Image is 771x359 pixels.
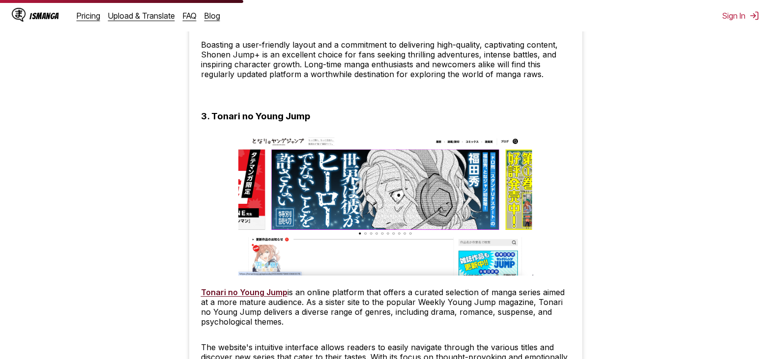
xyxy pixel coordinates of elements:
[749,11,759,21] img: Sign out
[29,11,59,21] div: IsManga
[201,110,311,122] h3: 3. Tonari no Young Jump
[108,11,175,21] a: Upload & Translate
[722,11,759,21] button: Sign In
[12,8,77,24] a: IsManga LogoIsManga
[12,8,26,22] img: IsManga Logo
[201,287,287,297] a: Tonari no Young Jump
[238,134,533,276] img: Tonari no Young Jump
[183,11,197,21] a: FAQ
[201,40,571,79] p: Boasting a user-friendly layout and a commitment to delivering high-quality, captivating content,...
[77,11,100,21] a: Pricing
[201,287,571,327] p: is an online platform that offers a curated selection of manga series aimed at a more mature audi...
[204,11,220,21] a: Blog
